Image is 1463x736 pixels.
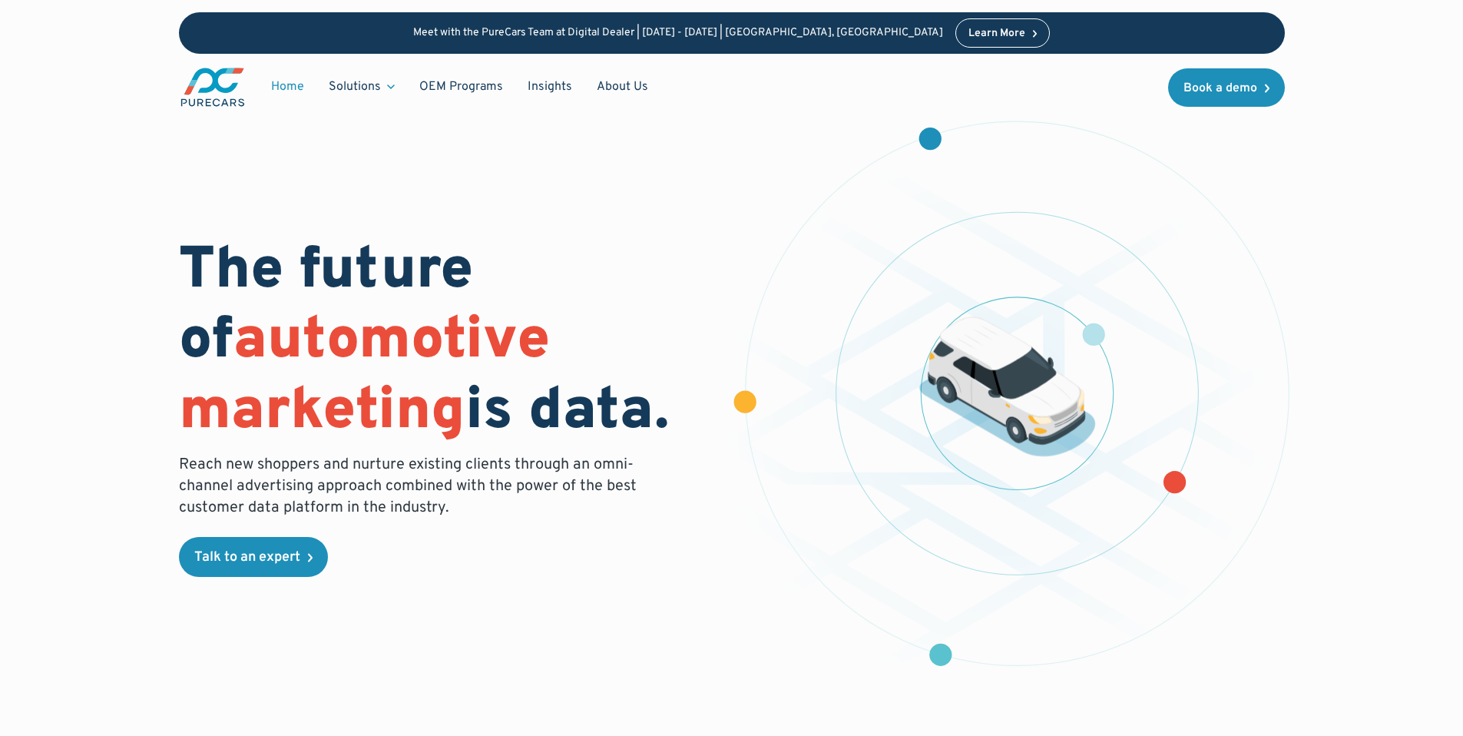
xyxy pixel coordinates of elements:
div: Solutions [329,78,381,95]
a: About Us [584,72,660,101]
a: Book a demo [1168,68,1285,107]
a: Talk to an expert [179,537,328,577]
div: Learn More [968,28,1025,39]
div: Book a demo [1183,82,1257,94]
p: Reach new shoppers and nurture existing clients through an omni-channel advertising approach comb... [179,454,646,519]
a: main [179,66,247,108]
img: purecars logo [179,66,247,108]
img: illustration of a vehicle [919,317,1095,457]
a: Learn More [955,18,1051,48]
a: Insights [515,72,584,101]
div: Talk to an expert [194,551,300,565]
h1: The future of is data. [179,237,713,448]
div: Solutions [316,72,407,101]
span: automotive marketing [179,305,550,449]
a: Home [259,72,316,101]
p: Meet with the PureCars Team at Digital Dealer | [DATE] - [DATE] | [GEOGRAPHIC_DATA], [GEOGRAPHIC_... [413,27,943,40]
a: OEM Programs [407,72,515,101]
